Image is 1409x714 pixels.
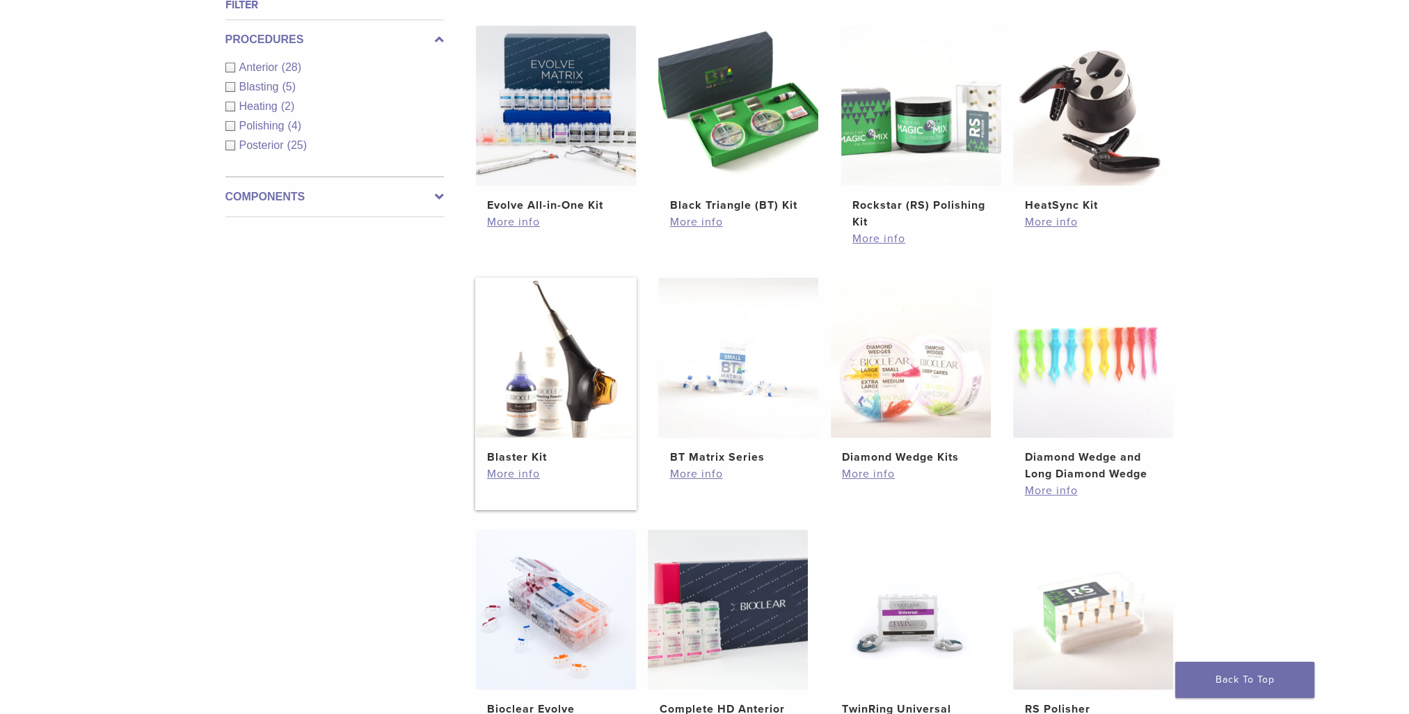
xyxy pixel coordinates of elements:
[487,466,625,482] a: More info
[658,26,818,186] img: Black Triangle (BT) Kit
[487,214,625,230] a: More info
[1013,530,1173,690] img: RS Polisher
[487,197,625,214] h2: Evolve All-in-One Kit
[1175,662,1314,698] a: Back To Top
[1024,214,1162,230] a: More info
[476,26,636,186] img: Evolve All-in-One Kit
[282,61,301,73] span: (28)
[831,530,991,690] img: TwinRing Universal
[1024,197,1162,214] h2: HeatSync Kit
[239,120,288,132] span: Polishing
[239,61,282,73] span: Anterior
[842,466,980,482] a: More info
[225,31,444,48] label: Procedures
[282,81,296,93] span: (5)
[1024,449,1162,482] h2: Diamond Wedge and Long Diamond Wedge
[841,26,1003,230] a: Rockstar (RS) Polishing KitRockstar (RS) Polishing Kit
[475,26,637,214] a: Evolve All-in-One KitEvolve All-in-One Kit
[669,214,807,230] a: More info
[287,120,301,132] span: (4)
[648,530,808,690] img: Complete HD Anterior Kit
[239,139,287,151] span: Posterior
[831,278,991,438] img: Diamond Wedge Kits
[475,278,637,466] a: Blaster KitBlaster Kit
[239,100,281,112] span: Heating
[287,139,307,151] span: (25)
[1012,26,1175,214] a: HeatSync KitHeatSync Kit
[476,278,636,438] img: Blaster Kit
[487,449,625,466] h2: Blaster Kit
[225,189,444,205] label: Components
[1024,482,1162,499] a: More info
[658,278,820,466] a: BT Matrix SeriesBT Matrix Series
[239,81,282,93] span: Blasting
[830,278,992,466] a: Diamond Wedge KitsDiamond Wedge Kits
[669,466,807,482] a: More info
[841,26,1001,186] img: Rockstar (RS) Polishing Kit
[658,278,818,438] img: BT Matrix Series
[658,26,820,214] a: Black Triangle (BT) KitBlack Triangle (BT) Kit
[842,449,980,466] h2: Diamond Wedge Kits
[281,100,295,112] span: (2)
[1012,278,1175,482] a: Diamond Wedge and Long Diamond WedgeDiamond Wedge and Long Diamond Wedge
[669,197,807,214] h2: Black Triangle (BT) Kit
[1013,278,1173,438] img: Diamond Wedge and Long Diamond Wedge
[852,197,990,230] h2: Rockstar (RS) Polishing Kit
[476,530,636,690] img: Bioclear Evolve Posterior Matrix Series
[852,230,990,247] a: More info
[669,449,807,466] h2: BT Matrix Series
[1013,26,1173,186] img: HeatSync Kit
